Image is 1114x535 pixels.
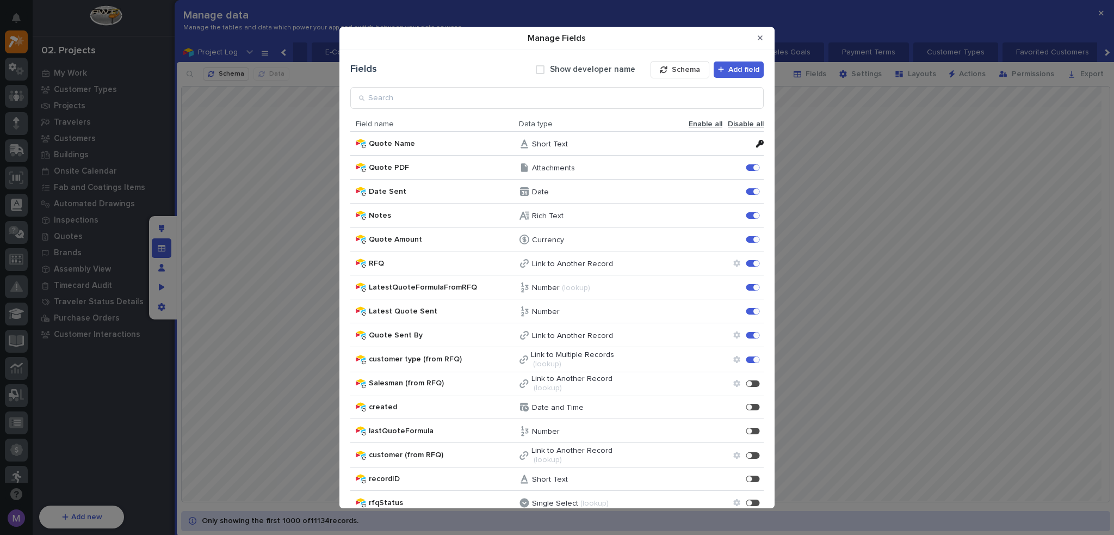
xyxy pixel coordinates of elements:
[369,379,518,388] span: Salesman (from RFQ)
[369,163,518,172] span: Quote PDF
[369,474,518,483] span: recordID
[532,284,560,293] p: Number
[11,205,28,222] img: Matthew Hall
[350,87,764,108] input: Search
[11,43,198,60] p: Welcome 👋
[532,499,578,508] p: Single Select
[369,498,518,507] span: rfqStatus
[34,186,88,194] span: [PERSON_NAME]
[96,186,119,194] span: [DATE]
[532,236,564,245] p: Currency
[77,286,132,295] a: Powered byPylon
[519,119,641,128] span: Data type
[369,235,518,244] span: Quote Amount
[11,261,20,270] div: 📖
[534,455,562,464] p: (lookup)
[369,187,518,196] span: Date Sent
[37,121,178,132] div: Start new chat
[356,119,519,128] span: Field name
[532,188,549,197] p: Date
[7,256,64,275] a: 📖Help Docs
[339,27,775,508] div: Manage Fields
[550,64,635,74] label: Show developer name
[531,374,612,383] p: Link to Another Record
[90,215,94,224] span: •
[369,259,518,268] span: RFQ
[532,212,564,221] p: Rich Text
[68,261,77,270] div: 🔗
[369,402,518,411] span: created
[345,27,751,48] div: Manage Fields
[108,287,132,295] span: Pylon
[728,119,764,128] span: Disable all
[534,383,562,392] p: (lookup)
[369,139,518,148] span: Quote Name
[532,403,584,413] p: Date and Time
[369,211,518,220] span: Notes
[533,359,561,368] p: (lookup)
[350,64,377,75] div: Fields
[369,451,518,460] span: customer (from RFQ)
[90,186,94,194] span: •
[532,140,568,149] p: Short Text
[11,10,33,32] img: Stacker
[532,475,568,484] p: Short Text
[185,124,198,137] button: Start new chat
[11,60,198,78] p: How can we help?
[728,64,759,74] span: Add field
[369,282,518,292] span: LatestQuoteFormulaFromRFQ
[79,260,139,271] span: Onboarding Call
[651,60,709,78] button: Schema
[580,499,609,508] p: (lookup)
[532,308,560,317] p: Number
[22,186,30,195] img: 1736555164131-43832dd5-751b-4058-ba23-39d91318e5a0
[369,355,518,364] span: customer type (from RFQ)
[169,156,198,169] button: See all
[22,260,59,271] span: Help Docs
[369,306,518,316] span: Latest Quote Sent
[532,331,613,341] p: Link to Another Record
[37,132,138,140] div: We're available if you need us!
[96,215,119,224] span: [DATE]
[751,29,769,47] button: Close Modal
[11,158,73,167] div: Past conversations
[369,426,518,435] span: lastQuoteFormula
[532,427,560,436] p: Number
[369,330,518,340] span: Quote Sent By
[34,215,88,224] span: [PERSON_NAME]
[532,260,613,269] p: Link to Another Record
[531,446,612,455] p: Link to Another Record
[532,164,575,173] p: Attachments
[562,284,590,293] p: (lookup)
[11,121,30,140] img: 1736555164131-43832dd5-751b-4058-ba23-39d91318e5a0
[672,64,700,74] span: Schema
[11,175,28,193] img: Brittany
[531,350,614,359] p: Link to Multiple Records
[64,256,143,275] a: 🔗Onboarding Call
[714,61,764,77] button: Add field
[689,119,722,128] span: Enable all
